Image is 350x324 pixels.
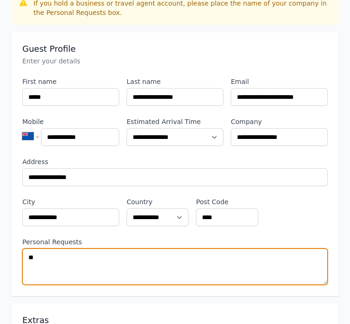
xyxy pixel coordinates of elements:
label: City [22,197,119,207]
label: Address [22,157,328,166]
label: Personal Requests [22,237,328,247]
label: First name [22,77,119,86]
p: Enter your details [22,56,328,66]
label: Estimated Arrival Time [127,117,223,126]
label: Country [127,197,188,207]
label: Company [231,117,328,126]
label: Post Code [196,197,258,207]
label: Email [231,77,328,86]
label: Last name [127,77,223,86]
h3: Guest Profile [22,43,328,55]
label: Mobile [22,117,119,126]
